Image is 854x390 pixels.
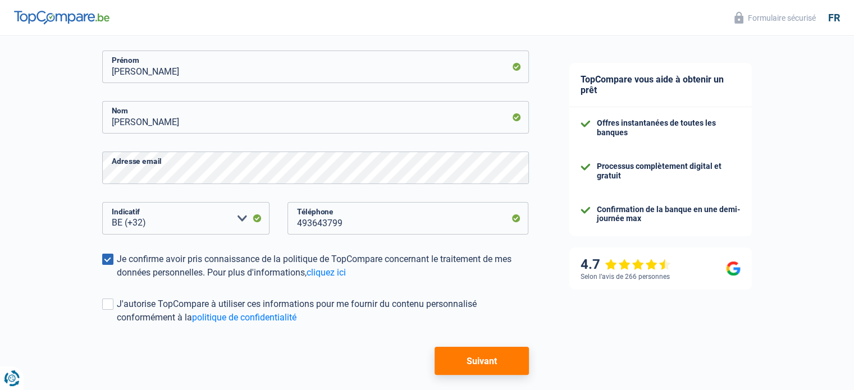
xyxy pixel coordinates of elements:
div: fr [828,12,840,24]
button: Formulaire sécurisé [728,8,823,27]
div: Offres instantanées de toutes les banques [597,118,741,137]
img: TopCompare Logo [14,11,109,24]
a: cliquez ici [307,267,346,278]
div: Je confirme avoir pris connaissance de la politique de TopCompare concernant le traitement de mes... [117,253,529,279]
div: TopCompare vous aide à obtenir un prêt [569,63,752,107]
div: Confirmation de la banque en une demi-journée max [597,205,741,224]
div: 4.7 [581,256,671,273]
div: Processus complètement digital et gratuit [597,162,741,181]
div: Selon l’avis de 266 personnes [581,273,670,281]
div: J'autorise TopCompare à utiliser ces informations pour me fournir du contenu personnalisé conform... [117,297,529,324]
a: politique de confidentialité [192,312,296,323]
input: 401020304 [287,202,529,235]
button: Suivant [435,347,528,375]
